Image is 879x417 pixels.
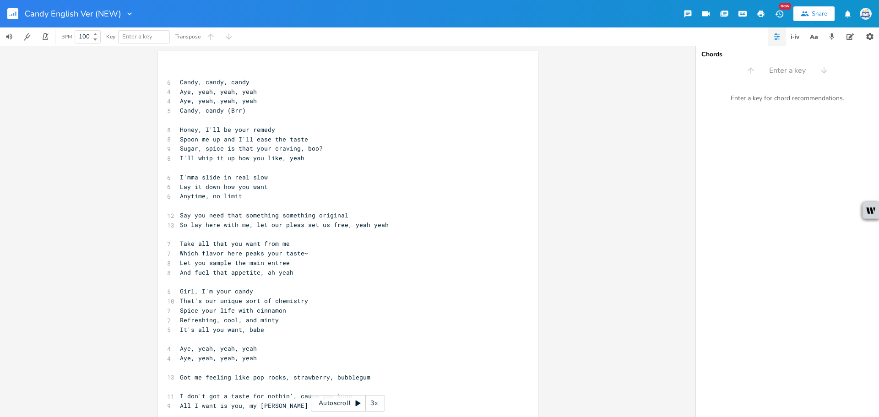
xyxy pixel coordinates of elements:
[180,392,352,400] span: I don't got a taste for nothin', cause you know
[366,395,382,412] div: 3x
[180,106,246,114] span: Candy, candy (Brr)
[180,249,308,257] span: Which flavor here peaks your taste~
[696,89,879,108] div: Enter a key for chord recommendations.
[180,268,293,276] span: And fuel that appetite, ah yeah
[180,211,348,219] span: Say you need that something something original
[180,221,389,229] span: So lay here with me, let our pleas set us free, yeah yeah
[180,78,250,86] span: Candy, candy, candy
[180,259,290,267] span: Let you sample the main entree
[122,32,152,41] span: Enter a key
[180,344,257,352] span: Aye, yeah, yeah, yeah
[311,395,385,412] div: Autoscroll
[180,144,323,152] span: Sugar, spice is that your craving, boo?
[180,154,304,162] span: I'll whip it up how you like, yeah
[180,287,253,295] span: Girl, I'm your candy
[180,316,279,324] span: Refreshing, cool, and minty
[25,10,121,18] span: Candy English Ver (NEW)
[180,192,242,200] span: Anytime, no limit
[61,34,72,39] div: BPM
[106,34,115,39] div: Key
[770,5,788,22] button: New
[180,354,257,362] span: Aye, yeah, yeah, yeah
[769,65,806,76] span: Enter a key
[779,3,791,10] div: New
[175,34,201,39] div: Transpose
[180,97,257,105] span: Aye, yeah, yeah, yeah
[180,306,286,314] span: Spice your life with cinnamon
[812,10,827,18] div: Share
[860,8,872,20] img: Sign In
[180,87,257,96] span: Aye, yeah, yeah, yeah
[180,125,275,134] span: Honey, I'll be your remedy
[180,373,370,381] span: Got me feeling like pop rocks, strawberry, bubblegum
[180,183,268,191] span: Lay it down how you want
[180,173,268,181] span: I'mma slide in real slow
[180,325,264,334] span: It's all you want, babe
[793,6,835,21] button: Share
[180,135,308,143] span: Spoon me up and I'll ease the taste
[180,297,308,305] span: That's our unique sort of chemistry
[701,51,874,58] div: Chords
[180,401,308,410] span: All I want is you, my [PERSON_NAME]
[180,239,290,248] span: Take all that you want from me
